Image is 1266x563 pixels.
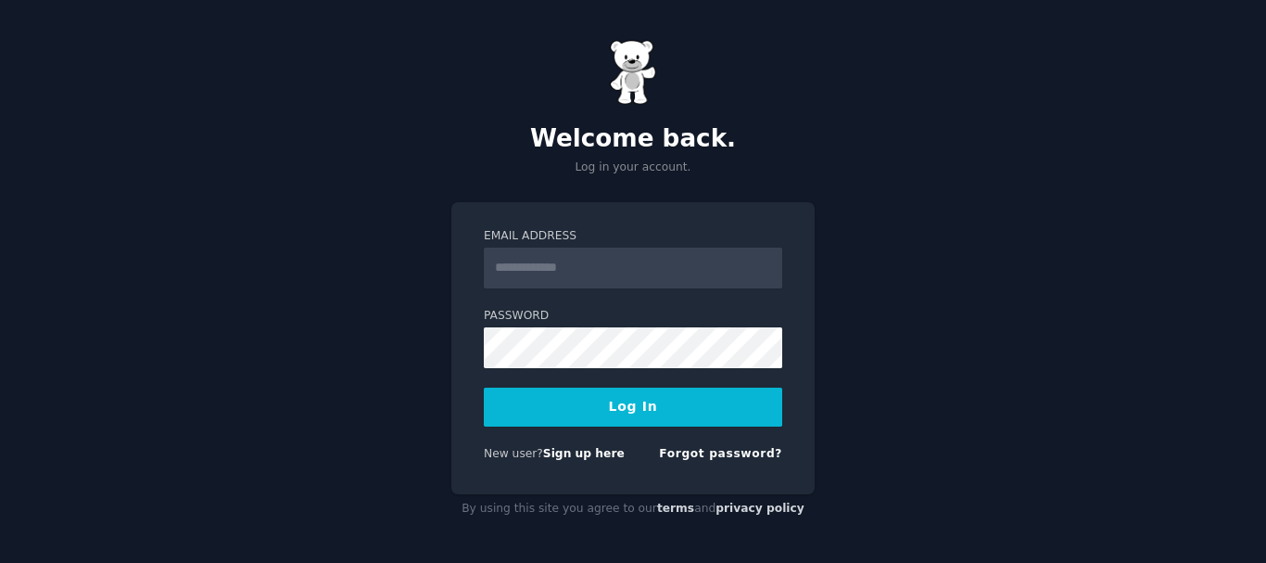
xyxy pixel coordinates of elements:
[451,160,815,176] p: Log in your account.
[484,228,782,245] label: Email Address
[543,447,625,460] a: Sign up here
[715,502,804,515] a: privacy policy
[451,494,815,524] div: By using this site you agree to our and
[657,502,694,515] a: terms
[484,388,782,427] button: Log In
[484,447,543,460] span: New user?
[484,308,782,325] label: Password
[610,40,656,105] img: Gummy Bear
[451,124,815,154] h2: Welcome back.
[659,447,782,460] a: Forgot password?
